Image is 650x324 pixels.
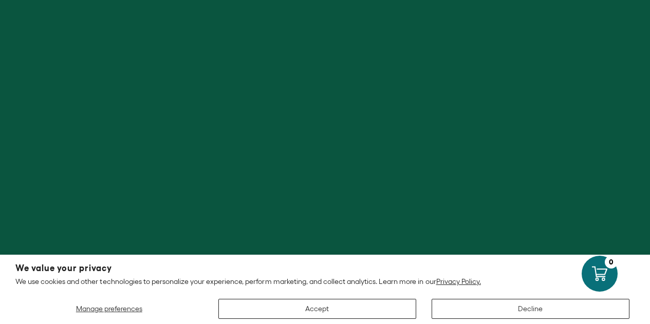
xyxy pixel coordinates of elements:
[218,299,416,319] button: Accept
[432,299,629,319] button: Decline
[76,304,142,313] span: Manage preferences
[436,277,481,285] a: Privacy Policy.
[15,277,635,286] p: We use cookies and other technologies to personalize your experience, perform marketing, and coll...
[15,264,635,273] h2: We value your privacy
[15,299,203,319] button: Manage preferences
[605,256,618,269] div: 0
